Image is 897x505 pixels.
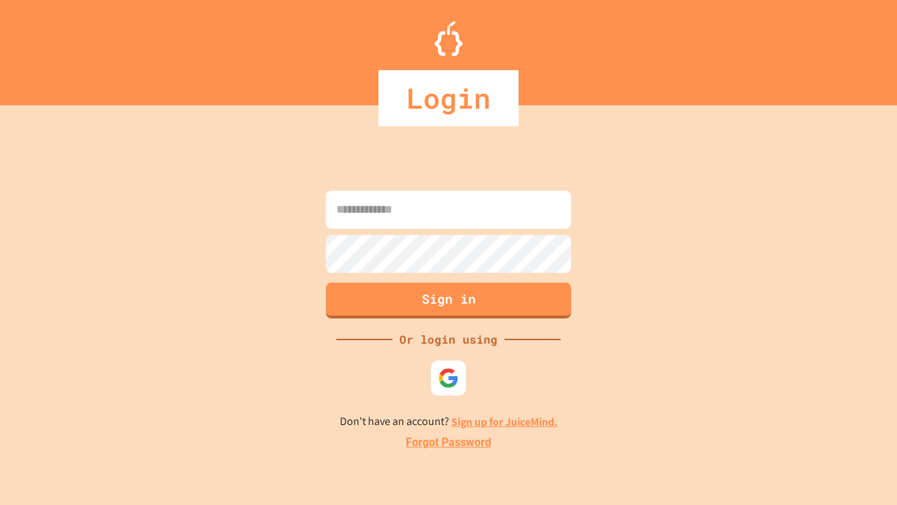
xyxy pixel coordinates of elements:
[406,434,491,451] a: Forgot Password
[438,368,459,389] img: google-icon.svg
[378,70,519,126] div: Login
[781,388,883,447] iframe: chat widget
[392,331,505,348] div: Or login using
[340,413,558,431] p: Don't have an account?
[451,415,558,429] a: Sign up for JuiceMind.
[326,283,571,318] button: Sign in
[434,21,463,56] img: Logo.svg
[838,449,883,491] iframe: chat widget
